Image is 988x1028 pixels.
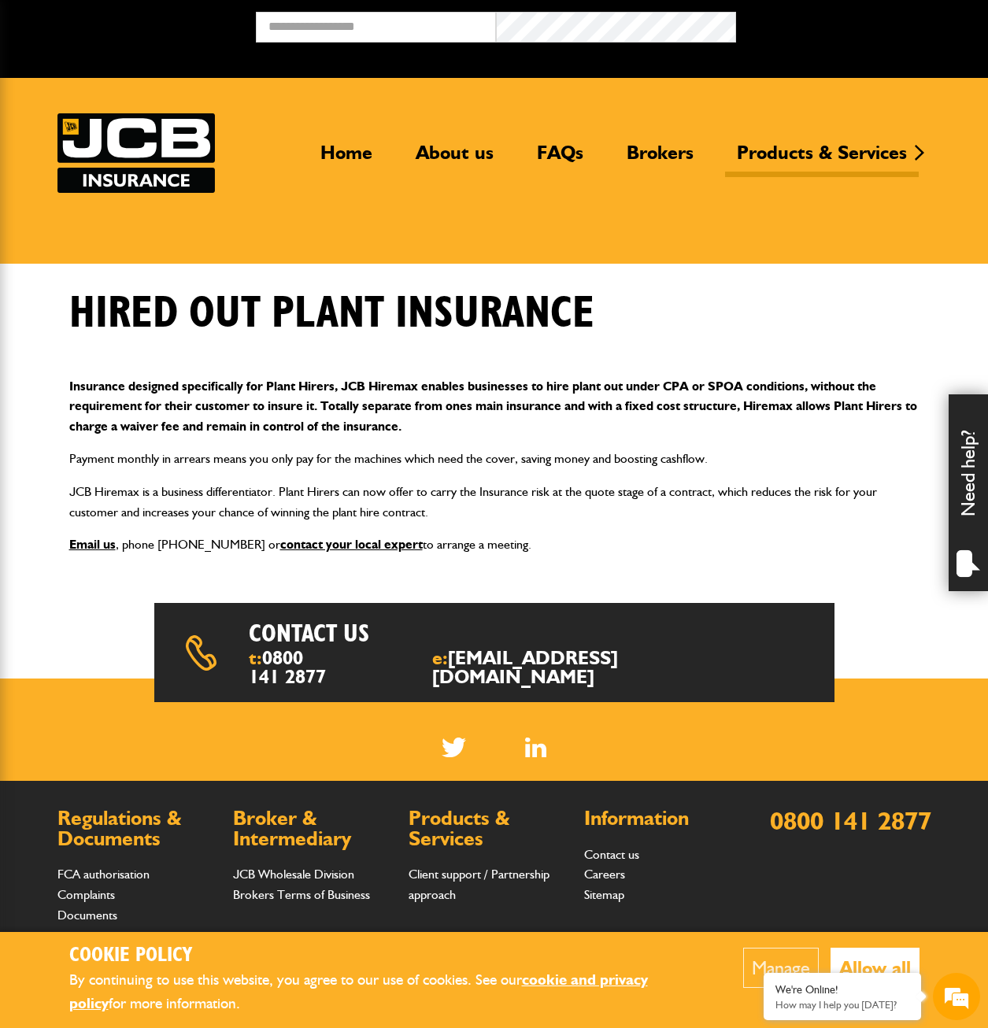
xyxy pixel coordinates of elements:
a: cookie and privacy policy [69,971,648,1013]
a: JCB Insurance Services [57,113,215,193]
a: FCA authorisation [57,867,150,882]
button: Manage [743,948,819,988]
h2: Broker & Intermediary [233,808,393,849]
a: Contact us [584,847,639,862]
button: Broker Login [736,12,976,36]
p: JCB Hiremax is a business differentiator. Plant Hirers can now offer to carry the Insurance risk ... [69,482,920,522]
div: We're Online! [775,983,909,997]
a: Products & Services [725,141,919,177]
img: Twitter [442,738,466,757]
a: FAQs [525,141,595,177]
span: e: [432,649,638,686]
p: Payment monthly in arrears means you only pay for the machines which need the cover, saving money... [69,449,920,469]
p: How may I help you today? [775,999,909,1011]
a: 0800 141 2877 [770,805,931,836]
div: Need help? [949,394,988,591]
a: Brokers [615,141,705,177]
a: LinkedIn [525,738,546,757]
a: Email us [69,537,116,552]
button: Allow all [831,948,920,988]
p: Insurance designed specifically for Plant Hirers, JCB Hiremax enables businesses to hire plant ou... [69,376,920,437]
span: t: [249,649,330,686]
p: By continuing to use this website, you agree to our use of cookies. See our for more information. [69,968,695,1016]
h2: Contact us [249,619,536,649]
a: JCB Wholesale Division [233,867,354,882]
a: Client support / Partnership approach [409,867,550,902]
a: Sitemap [584,887,624,902]
a: 0800 141 2877 [249,646,326,688]
h2: Information [584,808,744,829]
a: contact your local expert [280,537,423,552]
a: Home [309,141,384,177]
img: Linked In [525,738,546,757]
a: Brokers Terms of Business [233,887,370,902]
a: Documents [57,908,117,923]
a: Careers [584,867,625,882]
h2: Cookie Policy [69,944,695,968]
img: JCB Insurance Services logo [57,113,215,193]
h2: Regulations & Documents [57,808,217,849]
p: , phone [PHONE_NUMBER] or to arrange a meeting. [69,534,920,555]
a: About us [404,141,505,177]
a: [EMAIL_ADDRESS][DOMAIN_NAME] [432,646,618,688]
h1: Hired out plant insurance [69,287,594,340]
a: Complaints [57,887,115,902]
h2: Products & Services [409,808,568,849]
